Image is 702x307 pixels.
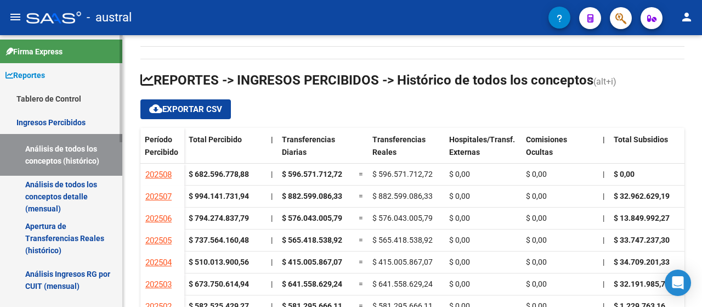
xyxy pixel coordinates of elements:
[449,236,470,244] span: $ 0,00
[359,236,363,244] span: =
[449,135,515,157] span: Hospitales/Transf. Externas
[372,214,433,222] span: $ 576.043.005,79
[603,258,604,266] span: |
[271,192,273,200] span: |
[140,99,231,119] button: Exportar CSV
[593,76,616,87] span: (alt+i)
[614,192,670,200] span: $ 32.962.629,19
[359,170,363,178] span: =
[282,135,335,157] span: Transferencias Diarias
[145,170,172,180] span: 202508
[603,170,604,178] span: |
[282,258,342,266] span: $ 415.005.867,07
[603,192,604,200] span: |
[5,46,63,58] span: Firma Express
[598,128,609,174] datatable-header-cell: |
[282,192,342,200] span: $ 882.599.086,33
[372,170,433,178] span: $ 596.571.712,72
[445,128,522,174] datatable-header-cell: Hospitales/Transf. Externas
[271,236,273,244] span: |
[145,192,172,202] span: 202507
[189,236,249,244] strong: $ 737.564.160,48
[359,192,363,200] span: =
[665,270,691,296] div: Open Intercom Messenger
[526,135,567,157] span: Comisiones Ocultas
[149,102,162,115] mat-icon: cloud_download
[184,128,267,174] datatable-header-cell: Total Percibido
[603,214,604,222] span: |
[526,258,547,266] span: $ 0,00
[609,128,686,174] datatable-header-cell: Total Subsidios
[271,214,273,222] span: |
[140,72,593,88] span: REPORTES -> INGRESOS PERCIBIDOS -> Histórico de todos los conceptos
[271,135,273,144] span: |
[372,236,433,244] span: $ 565.418.538,92
[145,280,172,289] span: 202503
[145,214,172,224] span: 202506
[614,280,670,288] span: $ 32.191.985,70
[271,280,273,288] span: |
[449,214,470,222] span: $ 0,00
[189,170,249,178] strong: $ 682.596.778,88
[267,128,278,174] datatable-header-cell: |
[526,170,547,178] span: $ 0,00
[9,10,22,24] mat-icon: menu
[372,280,433,288] span: $ 641.558.629,24
[359,280,363,288] span: =
[145,135,178,157] span: Período Percibido
[282,236,342,244] span: $ 565.418.538,92
[5,69,45,81] span: Reportes
[449,280,470,288] span: $ 0,00
[140,128,184,174] datatable-header-cell: Período Percibido
[189,258,249,266] strong: $ 510.013.900,56
[603,236,604,244] span: |
[449,170,470,178] span: $ 0,00
[189,280,249,288] strong: $ 673.750.614,94
[278,128,354,174] datatable-header-cell: Transferencias Diarias
[368,128,445,174] datatable-header-cell: Transferencias Reales
[449,192,470,200] span: $ 0,00
[603,280,604,288] span: |
[614,236,670,244] span: $ 33.747.237,30
[614,258,670,266] span: $ 34.709.201,33
[271,258,273,266] span: |
[189,214,249,222] strong: $ 794.274.837,79
[282,214,342,222] span: $ 576.043.005,79
[189,192,249,200] strong: $ 994.141.731,94
[271,170,273,178] span: |
[372,258,433,266] span: $ 415.005.867,07
[359,214,363,222] span: =
[614,135,668,144] span: Total Subsidios
[87,5,132,30] span: - austral
[359,258,363,266] span: =
[282,280,342,288] span: $ 641.558.629,24
[372,135,426,157] span: Transferencias Reales
[189,135,242,144] span: Total Percibido
[449,258,470,266] span: $ 0,00
[526,280,547,288] span: $ 0,00
[522,128,598,174] datatable-header-cell: Comisiones Ocultas
[526,192,547,200] span: $ 0,00
[282,170,342,178] span: $ 596.571.712,72
[526,236,547,244] span: $ 0,00
[603,135,605,144] span: |
[614,214,670,222] span: $ 13.849.992,27
[614,170,635,178] span: $ 0,00
[145,236,172,245] span: 202505
[680,10,693,24] mat-icon: person
[372,192,433,200] span: $ 882.599.086,33
[526,214,547,222] span: $ 0,00
[149,104,222,114] span: Exportar CSV
[145,258,172,267] span: 202504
